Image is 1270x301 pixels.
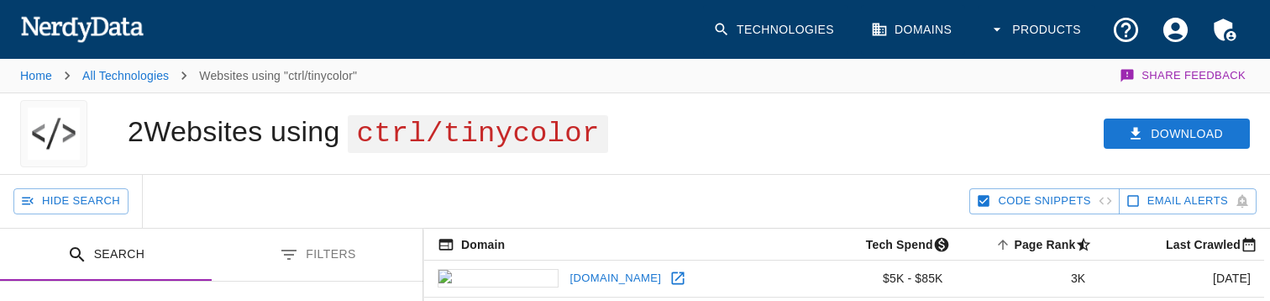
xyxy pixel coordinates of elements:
[1200,5,1250,55] button: Admin Menu
[438,235,505,255] span: The registered domain name (i.e. "nerdydata.com").
[1151,5,1200,55] button: Account Settings
[957,261,1099,298] td: 3K
[1104,119,1250,150] button: Download
[1117,59,1250,92] button: Share Feedback
[1099,261,1264,298] td: [DATE]
[348,115,608,153] span: ctrl/tinycolor
[20,12,144,45] img: NerdyData.com
[20,69,52,82] a: Home
[998,192,1090,211] span: Hide Code Snippets
[199,67,357,84] p: Websites using "ctrl/tinycolor"
[844,235,957,255] span: The estimated minimum and maximum annual tech spend each webpage has, based on the free, freemium...
[28,100,80,167] img: "ctrl/tinycolor" logo
[665,266,690,291] a: Open uefa.com in new window
[979,5,1094,55] button: Products
[861,5,965,55] a: Domains
[703,5,848,55] a: Technologies
[1144,235,1264,255] span: Most recent date this website was successfully crawled
[992,235,1099,255] span: A page popularity ranking based on a domain's backlinks. Smaller numbers signal more popular doma...
[212,229,423,282] button: Filters
[13,188,129,214] button: Hide Search
[565,266,665,292] a: [DOMAIN_NAME]
[1101,5,1151,55] button: Support and Documentation
[82,69,169,82] a: All Technologies
[969,188,1119,214] button: Hide Code Snippets
[438,269,559,288] img: uefa.com icon
[804,261,956,298] td: $5K - $85K
[128,115,608,147] h1: 2 Websites using
[1119,188,1257,214] button: Get email alerts with newly found website results. Click to enable.
[20,59,357,92] nav: breadcrumb
[1147,192,1228,211] span: Get email alerts with newly found website results. Click to enable.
